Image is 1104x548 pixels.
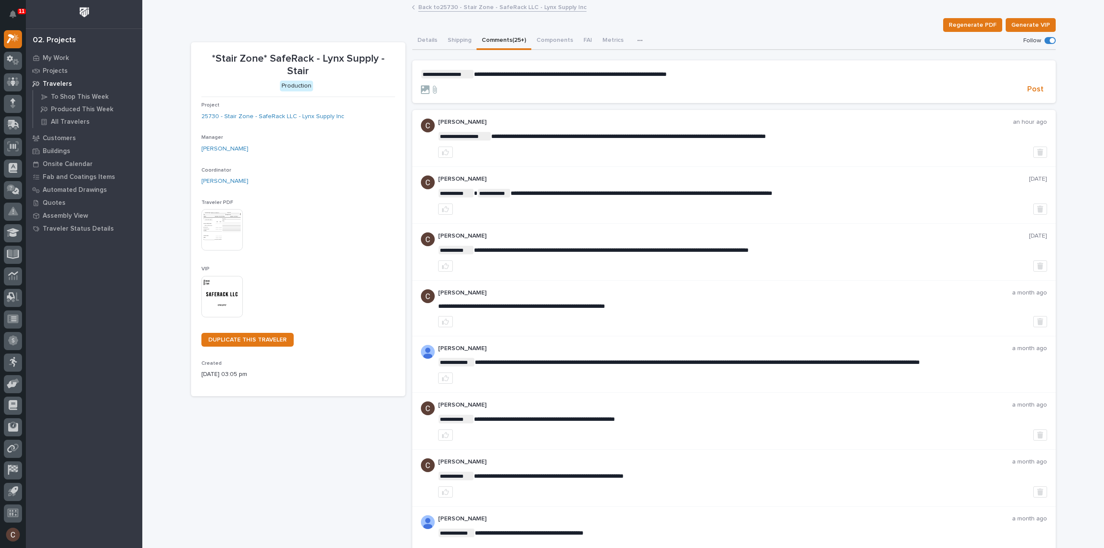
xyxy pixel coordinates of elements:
[1033,260,1047,272] button: Delete post
[26,132,142,144] a: Customers
[201,177,248,186] a: [PERSON_NAME]
[1012,515,1047,523] p: a month ago
[26,170,142,183] a: Fab and Coatings Items
[438,289,1012,297] p: [PERSON_NAME]
[1023,37,1041,44] p: Follow
[597,32,629,50] button: Metrics
[1033,316,1047,327] button: Delete post
[1027,85,1044,94] span: Post
[26,51,142,64] a: My Work
[1033,204,1047,215] button: Delete post
[531,32,578,50] button: Components
[43,199,66,207] p: Quotes
[201,370,395,379] p: [DATE] 03:05 pm
[43,80,72,88] p: Travelers
[1029,232,1047,240] p: [DATE]
[438,515,1012,523] p: [PERSON_NAME]
[201,144,248,153] a: [PERSON_NAME]
[412,32,442,50] button: Details
[438,260,453,272] button: like this post
[201,53,395,78] p: *Stair Zone* SafeRack - Lynx Supply - Stair
[477,32,531,50] button: Comments (25+)
[43,67,68,75] p: Projects
[26,157,142,170] a: Onsite Calendar
[51,118,90,126] p: All Travelers
[11,10,22,24] div: Notifications11
[201,112,344,121] a: 25730 - Stair Zone - SafeRack LLC - Lynx Supply Inc
[43,135,76,142] p: Customers
[1006,18,1056,32] button: Generate VIP
[26,77,142,90] a: Travelers
[43,160,93,168] p: Onsite Calendar
[438,232,1029,240] p: [PERSON_NAME]
[1012,401,1047,409] p: a month ago
[43,225,114,233] p: Traveler Status Details
[421,345,435,359] img: AOh14GjpcA6ydKGAvwfezp8OhN30Q3_1BHk5lQOeczEvCIoEuGETHm2tT-JUDAHyqffuBe4ae2BInEDZwLlH3tcCd_oYlV_i4...
[26,196,142,209] a: Quotes
[438,147,453,158] button: like this post
[949,20,997,30] span: Regenerate PDF
[421,289,435,303] img: AGNmyxaji213nCK4JzPdPN3H3CMBhXDSA2tJ_sy3UIa5=s96-c
[26,222,142,235] a: Traveler Status Details
[4,5,22,23] button: Notifications
[943,18,1002,32] button: Regenerate PDF
[43,54,69,62] p: My Work
[438,458,1012,466] p: [PERSON_NAME]
[442,32,477,50] button: Shipping
[76,4,92,20] img: Workspace Logo
[201,361,222,366] span: Created
[421,458,435,472] img: AGNmyxaji213nCK4JzPdPN3H3CMBhXDSA2tJ_sy3UIa5=s96-c
[208,337,287,343] span: DUPLICATE THIS TRAVELER
[1013,119,1047,126] p: an hour ago
[1012,345,1047,352] p: a month ago
[43,147,70,155] p: Buildings
[201,103,220,108] span: Project
[421,232,435,246] img: AGNmyxaji213nCK4JzPdPN3H3CMBhXDSA2tJ_sy3UIa5=s96-c
[438,401,1012,409] p: [PERSON_NAME]
[438,486,453,498] button: like this post
[26,209,142,222] a: Assembly View
[33,103,142,115] a: Produced This Week
[578,32,597,50] button: FAI
[421,515,435,529] img: AOh14GjpcA6ydKGAvwfezp8OhN30Q3_1BHk5lQOeczEvCIoEuGETHm2tT-JUDAHyqffuBe4ae2BInEDZwLlH3tcCd_oYlV_i4...
[43,212,88,220] p: Assembly View
[51,106,113,113] p: Produced This Week
[1024,85,1047,94] button: Post
[26,64,142,77] a: Projects
[43,186,107,194] p: Automated Drawings
[438,373,453,384] button: like this post
[438,119,1013,126] p: [PERSON_NAME]
[438,175,1029,183] p: [PERSON_NAME]
[421,175,435,189] img: AGNmyxaji213nCK4JzPdPN3H3CMBhXDSA2tJ_sy3UIa5=s96-c
[418,2,586,12] a: Back to25730 - Stair Zone - SafeRack LLC - Lynx Supply Inc
[26,144,142,157] a: Buildings
[201,333,294,347] a: DUPLICATE THIS TRAVELER
[438,345,1012,352] p: [PERSON_NAME]
[43,173,115,181] p: Fab and Coatings Items
[1012,458,1047,466] p: a month ago
[33,36,76,45] div: 02. Projects
[438,316,453,327] button: like this post
[33,91,142,103] a: To Shop This Week
[26,183,142,196] a: Automated Drawings
[421,119,435,132] img: AGNmyxaji213nCK4JzPdPN3H3CMBhXDSA2tJ_sy3UIa5=s96-c
[438,204,453,215] button: like this post
[19,8,25,14] p: 11
[1011,20,1050,30] span: Generate VIP
[1033,429,1047,441] button: Delete post
[4,526,22,544] button: users-avatar
[201,266,210,272] span: VIP
[280,81,313,91] div: Production
[1029,175,1047,183] p: [DATE]
[1033,486,1047,498] button: Delete post
[1033,147,1047,158] button: Delete post
[421,401,435,415] img: AGNmyxaji213nCK4JzPdPN3H3CMBhXDSA2tJ_sy3UIa5=s96-c
[201,168,231,173] span: Coordinator
[33,116,142,128] a: All Travelers
[201,135,223,140] span: Manager
[51,93,109,101] p: To Shop This Week
[201,200,233,205] span: Traveler PDF
[438,429,453,441] button: like this post
[1012,289,1047,297] p: a month ago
